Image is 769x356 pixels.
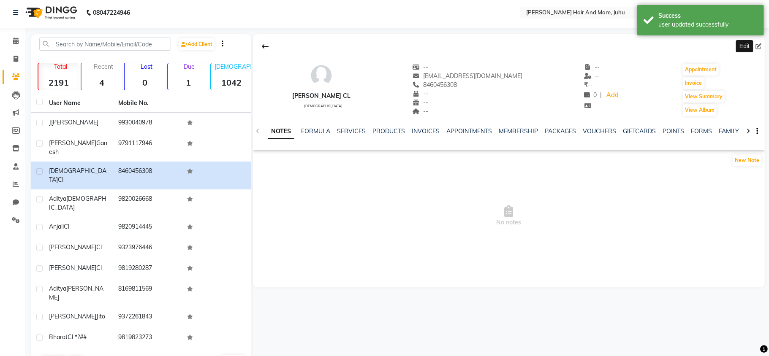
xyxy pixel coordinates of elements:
span: -- [412,63,428,71]
a: NOTES [268,124,294,139]
strong: 1042 [211,77,252,88]
div: Back to Client [256,38,274,54]
a: VOUCHERS [583,127,616,135]
span: -- [584,81,593,89]
span: ₹ [584,81,588,89]
a: MEMBERSHIP [499,127,538,135]
span: Cl [96,243,102,251]
strong: 1 [168,77,209,88]
a: FAMILY [719,127,739,135]
span: -- [584,63,600,71]
td: 9791117946 [113,134,182,162]
span: | [600,91,602,100]
td: 9930040978 [113,113,182,134]
img: logo [22,1,79,24]
span: [PERSON_NAME] [49,285,103,301]
p: Total [42,63,79,70]
div: Edit [736,40,753,52]
span: [DEMOGRAPHIC_DATA] [49,167,106,183]
p: Lost [128,63,165,70]
a: PACKAGES [545,127,576,135]
button: View Summary [683,91,725,102]
strong: 2191 [38,77,79,88]
span: Jito [96,313,105,320]
p: Recent [85,63,122,70]
td: 9820026668 [113,189,182,217]
span: -- [412,108,428,115]
td: 8460456308 [113,162,182,189]
th: Mobile No. [113,94,182,113]
span: [PERSON_NAME] [49,264,96,272]
span: Cl [64,223,69,230]
th: User Name [44,94,113,113]
span: [EMAIL_ADDRESS][DOMAIN_NAME] [412,72,522,80]
span: No notes [253,174,765,258]
span: Anjali [49,223,64,230]
p: [DEMOGRAPHIC_DATA] [215,63,252,70]
a: GIFTCARDS [623,127,656,135]
strong: 4 [82,77,122,88]
a: APPOINTMENTS [446,127,492,135]
td: 9820914445 [113,217,182,238]
td: 9372261843 [113,307,182,328]
button: Invoice [683,77,704,89]
b: 08047224946 [93,1,130,24]
a: Add Client [179,38,215,50]
input: Search by Name/Mobile/Email/Code [39,38,171,51]
a: INVOICES [412,127,440,135]
span: Cl [58,176,63,183]
span: Cl *?## [68,333,87,341]
p: Due [170,63,209,70]
button: Appointment [683,64,719,76]
td: 8169811569 [113,279,182,307]
span: 8460456308 [412,81,457,89]
span: [DEMOGRAPHIC_DATA] [304,104,342,108]
a: FORMULA [301,127,330,135]
td: 9819823273 [113,328,182,348]
span: [PERSON_NAME] [49,313,96,320]
div: user updated successfully [658,20,758,29]
span: -- [412,90,428,97]
span: [PERSON_NAME] [49,243,96,251]
span: 0 [584,91,597,99]
span: -- [412,99,428,106]
div: [PERSON_NAME] Cl [292,92,351,100]
a: Add [605,89,620,101]
button: New Note [733,154,761,166]
a: SERVICES [337,127,366,135]
div: Success [658,11,758,20]
span: [DEMOGRAPHIC_DATA] [49,195,106,211]
span: Bharat [49,333,68,341]
span: Aditya [49,195,66,202]
a: PRODUCTS [372,127,405,135]
span: [PERSON_NAME] [49,139,96,147]
strong: 0 [125,77,165,88]
span: [PERSON_NAME] [51,119,98,126]
td: 9819280287 [113,259,182,279]
span: J [49,119,51,126]
a: FORMS [691,127,712,135]
span: -- [584,72,600,80]
span: Aditya [49,285,66,292]
img: avatar [309,63,334,88]
td: 9323976446 [113,238,182,259]
button: View Album [683,104,717,116]
a: POINTS [663,127,684,135]
span: Cl [96,264,102,272]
